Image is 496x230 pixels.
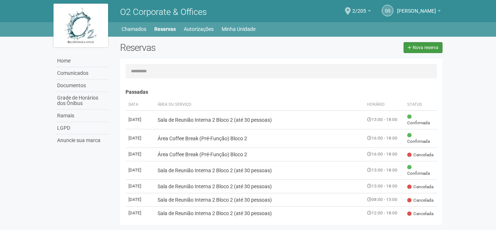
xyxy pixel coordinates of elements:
[397,1,436,14] span: Gilberto Stiebler Filho
[364,179,404,193] td: 13:00 - 18:00
[154,24,176,34] a: Reservas
[53,4,108,47] img: logo.jpg
[155,129,365,148] td: Área Coffee Break (Pré-Função) Bloco 2
[155,99,365,111] th: Área ou Serviço
[352,9,371,15] a: 2/205
[364,148,404,161] td: 16:00 - 18:00
[55,134,109,146] a: Anuncie sua marca
[155,110,365,129] td: Sala de Reunião Interna 2 Bloco 2 (até 30 pessoas)
[126,110,155,129] td: [DATE]
[382,5,393,16] a: GS
[122,24,146,34] a: Chamados
[364,110,404,129] td: 13:00 - 18:00
[407,211,433,217] span: Cancelada
[55,80,109,92] a: Documentos
[120,7,207,17] span: O2 Corporate & Offices
[126,99,155,111] th: Data
[352,1,366,14] span: 2/205
[413,45,439,50] span: Nova reserva
[126,179,155,193] td: [DATE]
[55,55,109,67] a: Home
[55,122,109,134] a: LGPD
[126,129,155,148] td: [DATE]
[364,161,404,179] td: 13:00 - 18:00
[404,42,443,53] a: Nova reserva
[404,99,437,111] th: Status
[155,161,365,179] td: Sala de Reunião Interna 2 Bloco 2 (até 30 pessoas)
[126,148,155,161] td: [DATE]
[222,24,255,34] a: Minha Unidade
[120,42,276,53] h2: Reservas
[55,110,109,122] a: Ramais
[364,206,404,220] td: 12:00 - 18:00
[155,179,365,193] td: Sala de Reunião Interna 2 Bloco 2 (até 30 pessoas)
[407,152,433,158] span: Cancelada
[364,129,404,148] td: 16:00 - 18:00
[55,92,109,110] a: Grade de Horários dos Ônibus
[407,197,433,203] span: Cancelada
[55,67,109,80] a: Comunicados
[126,89,437,95] h4: Passadas
[364,99,404,111] th: Horário
[407,132,434,145] span: Confirmada
[126,193,155,206] td: [DATE]
[155,193,365,206] td: Sala de Reunião Interna 2 Bloco 2 (até 30 pessoas)
[126,206,155,220] td: [DATE]
[184,24,214,34] a: Autorizações
[155,206,365,220] td: Sala de Reunião Interna 2 Bloco 2 (até 30 pessoas)
[407,164,434,177] span: Confirmada
[126,161,155,179] td: [DATE]
[155,148,365,161] td: Área Coffee Break (Pré-Função) Bloco 2
[407,184,433,190] span: Cancelada
[407,114,434,126] span: Confirmada
[397,9,441,15] a: [PERSON_NAME]
[364,193,404,206] td: 08:00 - 13:00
